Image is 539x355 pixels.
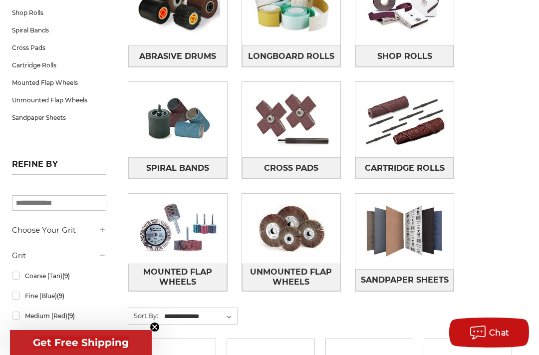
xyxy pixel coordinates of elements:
span: Cross Pads [264,160,318,177]
span: (9) [57,292,64,300]
span: Sandpaper Sheets [361,272,449,289]
a: Shop Rolls [12,4,107,21]
span: Mounted Flap Wheels [129,264,226,291]
select: Sort By: [163,309,237,324]
a: Spiral Bands [12,21,107,39]
span: (9) [67,312,75,320]
button: Chat [449,318,529,348]
a: Mounted Flap Wheels [12,74,107,91]
span: (9) [62,272,70,280]
a: Medium (Red) [12,307,107,325]
img: Mounted Flap Wheels [128,194,227,263]
img: Cartridge Rolls [355,85,454,154]
a: Cross Pads [242,157,340,179]
a: Cartridge Rolls [355,157,454,179]
img: Sandpaper Sheets [355,197,454,266]
a: Unmounted Flap Wheels [12,91,107,109]
a: Sandpaper Sheets [355,269,454,291]
span: Unmounted Flap Wheels [243,264,340,291]
span: Spiral Bands [146,160,209,177]
span: Cartridge Rolls [365,160,445,177]
a: Spiral Bands [128,157,227,179]
img: Spiral Bands [128,85,227,154]
span: Shop Rolls [377,48,432,65]
span: Abrasive Drums [139,48,216,65]
img: Cross Pads [242,85,340,154]
h5: Refine by [12,159,107,175]
a: Coarse (Tan) [12,267,107,285]
button: Close teaser [150,322,160,332]
span: Longboard Rolls [248,48,334,65]
div: Get Free ShippingClose teaser [10,330,152,355]
a: Fine (Blue) [12,287,107,305]
span: Chat [489,328,510,338]
a: Longboard Rolls [242,45,340,67]
a: Unmounted Flap Wheels [242,264,340,291]
img: Unmounted Flap Wheels [242,194,340,263]
label: Sort By: [128,308,158,323]
a: Cartridge Rolls [12,56,107,74]
a: Shop Rolls [355,45,454,67]
a: Abrasive Drums [128,45,227,67]
a: Cross Pads [12,39,107,56]
h5: Choose Your Grit [12,224,107,236]
span: Get Free Shipping [33,337,129,349]
h5: Grit [12,250,107,262]
a: Sandpaper Sheets [12,109,107,126]
a: Mounted Flap Wheels [128,264,227,291]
